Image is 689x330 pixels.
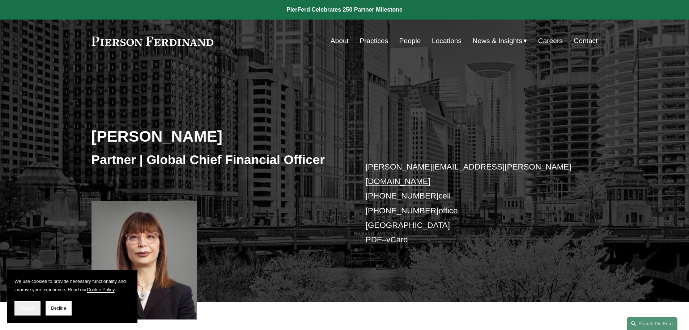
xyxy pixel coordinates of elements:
a: [PERSON_NAME][EMAIL_ADDRESS][PERSON_NAME][DOMAIN_NAME] [366,162,571,186]
a: Cookie Policy [87,287,115,292]
button: Accept [14,301,41,316]
a: [PHONE_NUMBER] [366,191,439,200]
a: Locations [432,34,462,48]
a: People [399,34,421,48]
p: We use cookies to provide necessary functionality and improve your experience. Read our . [14,277,130,294]
a: Contact [574,34,597,48]
section: Cookie banner [7,270,137,323]
a: [PHONE_NUMBER] [366,206,439,215]
button: Decline [46,301,72,316]
a: Search this site [627,317,677,330]
a: Practices [360,34,388,48]
a: vCard [386,235,408,244]
span: Accept [21,306,34,311]
h3: Partner | Global Chief Financial Officer [92,152,345,168]
h2: [PERSON_NAME] [92,127,345,146]
a: PDF [366,235,382,244]
a: Careers [538,34,563,48]
span: News & Insights [473,35,523,47]
p: cell office [GEOGRAPHIC_DATA] – [366,160,577,247]
a: folder dropdown [473,34,527,48]
a: About [331,34,349,48]
span: Decline [51,306,66,311]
